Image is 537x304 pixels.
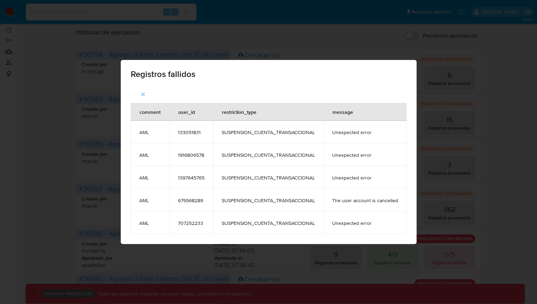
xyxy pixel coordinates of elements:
[332,220,398,226] span: Unexpected error
[131,70,407,78] span: Registros fallidos
[178,175,205,181] span: 1397645765
[170,103,204,120] div: user_id
[332,175,398,181] span: Unexpected error
[139,175,161,181] span: AML
[213,103,265,120] div: restriction_type
[178,129,205,136] span: 133051831
[139,152,161,158] span: AML
[178,197,205,204] span: 679568289
[222,197,315,204] span: SUSPENSION_CUENTA_TRANSACCIONAL
[178,152,205,158] span: 1916806578
[332,152,398,158] span: Unexpected error
[222,152,315,158] span: SUSPENSION_CUENTA_TRANSACCIONAL
[332,197,398,204] span: The user account is cancelled
[222,129,315,136] span: SUSPENSION_CUENTA_TRANSACCIONAL
[139,220,161,226] span: AML
[222,220,315,226] span: SUSPENSION_CUENTA_TRANSACCIONAL
[178,220,205,226] span: 707252233
[222,175,315,181] span: SUSPENSION_CUENTA_TRANSACCIONAL
[139,197,161,204] span: AML
[324,103,362,120] div: message
[332,129,398,136] span: Unexpected error
[131,103,169,120] div: comment
[139,129,161,136] span: AML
